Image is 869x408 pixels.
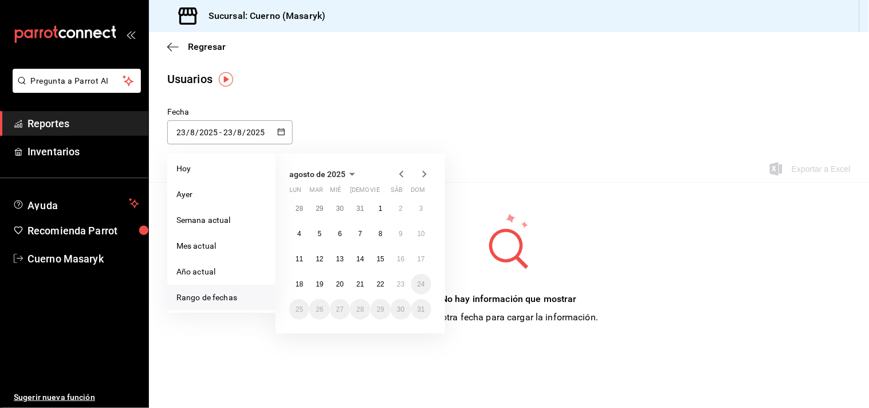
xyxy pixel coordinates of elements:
[167,41,226,52] button: Regresar
[350,299,370,320] button: 28 de agosto de 2025
[167,106,293,118] div: Fecha
[371,186,380,198] abbr: viernes
[289,299,309,320] button: 25 de agosto de 2025
[377,305,384,313] abbr: 29 de agosto de 2025
[338,230,342,238] abbr: 6 de agosto de 2025
[330,274,350,295] button: 20 de agosto de 2025
[219,72,233,87] img: Tooltip marker
[371,198,391,219] button: 1 de agosto de 2025
[330,223,350,244] button: 6 de agosto de 2025
[13,69,141,93] button: Pregunta a Parrot AI
[420,312,599,323] span: Elige otra fecha para cargar la información.
[296,305,303,313] abbr: 25 de agosto de 2025
[336,280,344,288] abbr: 20 de agosto de 2025
[411,299,431,320] button: 31 de agosto de 2025
[397,280,404,288] abbr: 23 de agosto de 2025
[167,182,276,207] li: Ayer
[167,156,276,182] li: Hoy
[391,299,411,320] button: 30 de agosto de 2025
[237,128,243,137] input: Month
[336,255,344,263] abbr: 13 de agosto de 2025
[391,274,411,295] button: 23 de agosto de 2025
[397,255,404,263] abbr: 16 de agosto de 2025
[309,299,329,320] button: 26 de agosto de 2025
[391,223,411,244] button: 9 de agosto de 2025
[391,198,411,219] button: 2 de agosto de 2025
[350,186,418,198] abbr: jueves
[371,223,391,244] button: 8 de agosto de 2025
[418,230,425,238] abbr: 10 de agosto de 2025
[371,274,391,295] button: 22 de agosto de 2025
[309,249,329,269] button: 12 de agosto de 2025
[27,197,124,210] span: Ayuda
[379,230,383,238] abbr: 8 de agosto de 2025
[289,170,345,179] span: agosto de 2025
[167,70,213,88] div: Usuarios
[243,128,246,137] span: /
[356,280,364,288] abbr: 21 de agosto de 2025
[188,41,226,52] span: Regresar
[289,186,301,198] abbr: lunes
[176,128,186,137] input: Day
[289,249,309,269] button: 11 de agosto de 2025
[411,274,431,295] button: 24 de agosto de 2025
[350,249,370,269] button: 14 de agosto de 2025
[418,255,425,263] abbr: 17 de agosto de 2025
[309,274,329,295] button: 19 de agosto de 2025
[27,223,139,238] span: Recomienda Parrot
[356,305,364,313] abbr: 28 de agosto de 2025
[350,223,370,244] button: 7 de agosto de 2025
[371,299,391,320] button: 29 de agosto de 2025
[316,305,323,313] abbr: 26 de agosto de 2025
[391,249,411,269] button: 16 de agosto de 2025
[296,205,303,213] abbr: 28 de julio de 2025
[336,205,344,213] abbr: 30 de julio de 2025
[371,249,391,269] button: 15 de agosto de 2025
[356,205,364,213] abbr: 31 de julio de 2025
[309,186,323,198] abbr: martes
[289,198,309,219] button: 28 de julio de 2025
[359,230,363,238] abbr: 7 de agosto de 2025
[27,144,139,159] span: Inventarios
[377,280,384,288] abbr: 22 de agosto de 2025
[223,128,233,137] input: Day
[330,186,341,198] abbr: miércoles
[397,305,404,313] abbr: 30 de agosto de 2025
[399,230,403,238] abbr: 9 de agosto de 2025
[297,230,301,238] abbr: 4 de agosto de 2025
[318,230,322,238] abbr: 5 de agosto de 2025
[419,205,423,213] abbr: 3 de agosto de 2025
[8,83,141,95] a: Pregunta a Parrot AI
[379,205,383,213] abbr: 1 de agosto de 2025
[377,255,384,263] abbr: 15 de agosto de 2025
[27,116,139,131] span: Reportes
[289,167,359,181] button: agosto de 2025
[246,128,266,137] input: Year
[289,274,309,295] button: 18 de agosto de 2025
[411,249,431,269] button: 17 de agosto de 2025
[219,128,222,137] span: -
[316,280,323,288] abbr: 19 de agosto de 2025
[27,251,139,266] span: Cuerno Masaryk
[316,205,323,213] abbr: 29 de julio de 2025
[167,285,276,311] li: Rango de fechas
[167,233,276,259] li: Mes actual
[411,223,431,244] button: 10 de agosto de 2025
[296,280,303,288] abbr: 18 de agosto de 2025
[289,223,309,244] button: 4 de agosto de 2025
[167,207,276,233] li: Semana actual
[167,259,276,285] li: Año actual
[14,391,139,403] span: Sugerir nueva función
[296,255,303,263] abbr: 11 de agosto de 2025
[350,198,370,219] button: 31 de julio de 2025
[126,30,135,39] button: open_drawer_menu
[356,255,364,263] abbr: 14 de agosto de 2025
[330,198,350,219] button: 30 de julio de 2025
[418,280,425,288] abbr: 24 de agosto de 2025
[309,198,329,219] button: 29 de julio de 2025
[420,292,599,306] div: No hay información que mostrar
[199,9,325,23] h3: Sucursal: Cuerno (Masaryk)
[186,128,190,137] span: /
[31,75,123,87] span: Pregunta a Parrot AI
